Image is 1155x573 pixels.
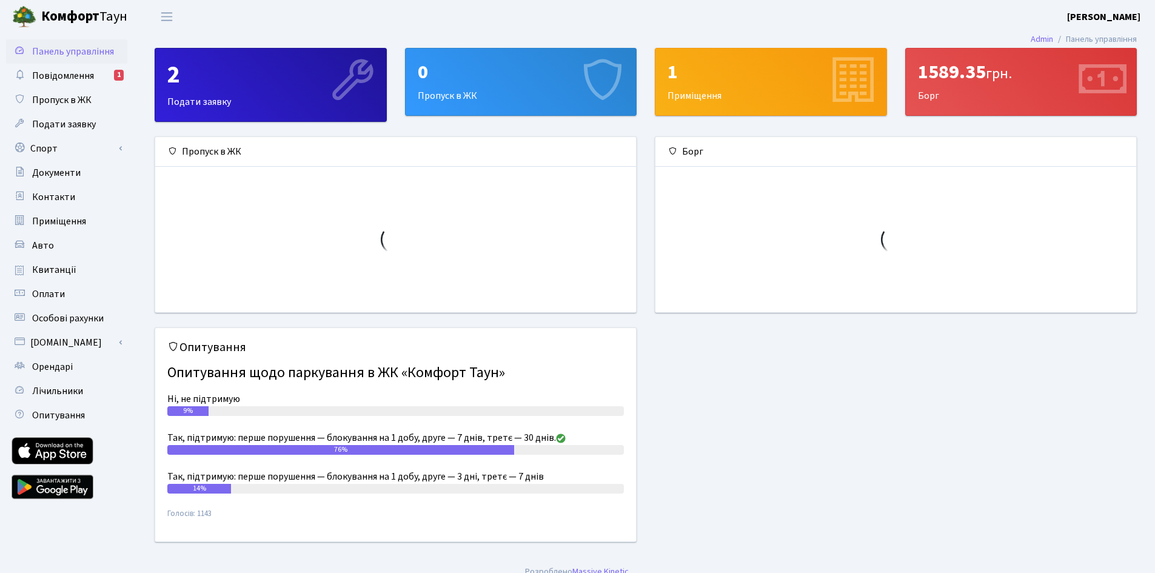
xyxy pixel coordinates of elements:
[1053,33,1137,46] li: Панель управління
[918,61,1125,84] div: 1589.35
[167,469,624,484] div: Так, підтримую: перше порушення — блокування на 1 добу, друге — 3 дні, третє — 7 днів
[6,282,127,306] a: Оплати
[6,379,127,403] a: Лічильники
[167,340,624,355] h5: Опитування
[167,61,374,90] div: 2
[1013,27,1155,52] nav: breadcrumb
[6,88,127,112] a: Пропуск в ЖК
[41,7,99,26] b: Комфорт
[32,239,54,252] span: Авто
[167,392,624,406] div: Ні, не підтримую
[655,49,886,115] div: Приміщення
[6,185,127,209] a: Контакти
[32,93,92,107] span: Пропуск в ЖК
[405,48,637,116] a: 0Пропуск в ЖК
[655,137,1136,167] div: Борг
[152,7,182,27] button: Переключити навігацію
[6,403,127,427] a: Опитування
[6,136,127,161] a: Спорт
[167,484,231,494] div: 14%
[6,330,127,355] a: [DOMAIN_NAME]
[114,70,124,81] div: 1
[32,45,114,58] span: Панель управління
[986,63,1012,84] span: грн.
[655,48,887,116] a: 1Приміщення
[6,306,127,330] a: Особові рахунки
[6,112,127,136] a: Подати заявку
[6,39,127,64] a: Панель управління
[32,409,85,422] span: Опитування
[6,64,127,88] a: Повідомлення1
[6,233,127,258] a: Авто
[1031,33,1053,45] a: Admin
[6,258,127,282] a: Квитанції
[12,5,36,29] img: logo.png
[32,215,86,228] span: Приміщення
[32,360,73,374] span: Орендарі
[32,287,65,301] span: Оплати
[1067,10,1140,24] a: [PERSON_NAME]
[6,161,127,185] a: Документи
[906,49,1137,115] div: Борг
[155,137,636,167] div: Пропуск в ЖК
[32,118,96,131] span: Подати заявку
[668,61,874,84] div: 1
[167,431,624,445] div: Так, підтримую: перше порушення — блокування на 1 добу, друге — 7 днів, третє — 30 днів.
[41,7,127,27] span: Таун
[155,49,386,121] div: Подати заявку
[32,263,76,276] span: Квитанції
[32,384,83,398] span: Лічильники
[167,508,624,529] small: Голосів: 1143
[32,166,81,179] span: Документи
[418,61,624,84] div: 0
[32,69,94,82] span: Повідомлення
[6,355,127,379] a: Орендарі
[167,406,209,416] div: 9%
[32,312,104,325] span: Особові рахунки
[406,49,637,115] div: Пропуск в ЖК
[167,445,514,455] div: 76%
[167,360,624,387] h4: Опитування щодо паркування в ЖК «Комфорт Таун»
[155,48,387,122] a: 2Подати заявку
[6,209,127,233] a: Приміщення
[32,190,75,204] span: Контакти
